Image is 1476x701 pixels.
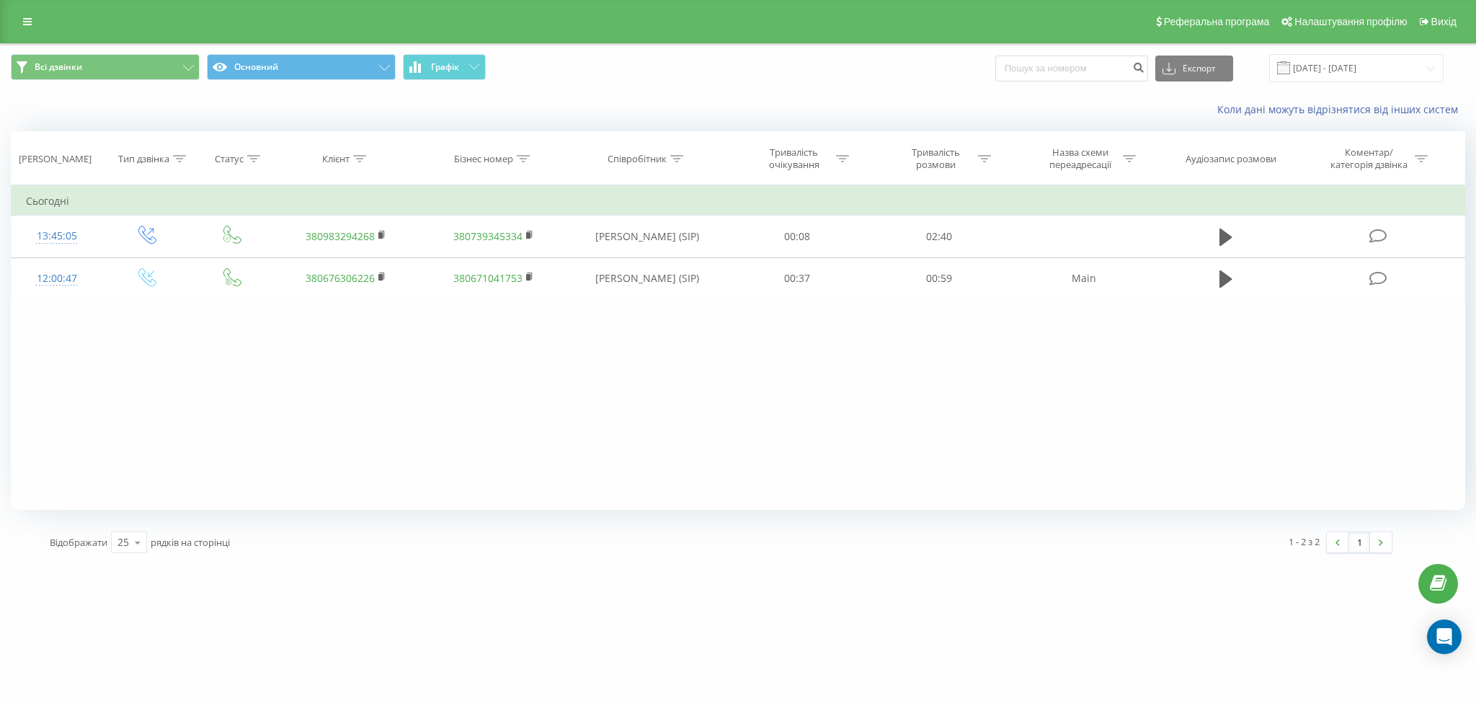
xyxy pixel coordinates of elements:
[215,153,244,165] div: Статус
[1289,534,1320,549] div: 1 - 2 з 2
[453,271,523,285] a: 380671041753
[1042,146,1119,171] div: Назва схеми переадресації
[26,222,88,250] div: 13:45:05
[1010,257,1158,299] td: Main
[19,153,92,165] div: [PERSON_NAME]
[1431,16,1457,27] span: Вихід
[567,257,726,299] td: [PERSON_NAME] (SIP)
[1348,532,1370,552] a: 1
[322,153,350,165] div: Клієнт
[306,271,375,285] a: 380676306226
[151,536,230,549] span: рядків на сторінці
[726,216,868,257] td: 00:08
[454,153,513,165] div: Бізнес номер
[11,54,200,80] button: Всі дзвінки
[26,265,88,293] div: 12:00:47
[755,146,832,171] div: Тривалість очікування
[726,257,868,299] td: 00:37
[995,56,1148,81] input: Пошук за номером
[1217,102,1465,116] a: Коли дані можуть відрізнятися вiд інших систем
[1155,56,1233,81] button: Експорт
[1164,16,1270,27] span: Реферальна програма
[567,216,726,257] td: [PERSON_NAME] (SIP)
[207,54,396,80] button: Основний
[50,536,107,549] span: Відображати
[1427,620,1462,654] div: Open Intercom Messenger
[868,216,1010,257] td: 02:40
[1294,16,1407,27] span: Налаштування профілю
[897,146,974,171] div: Тривалість розмови
[608,153,667,165] div: Співробітник
[1186,153,1276,165] div: Аудіозапис розмови
[306,229,375,243] a: 380983294268
[453,229,523,243] a: 380739345334
[12,187,1465,216] td: Сьогодні
[35,61,82,73] span: Всі дзвінки
[431,62,459,72] span: Графік
[118,153,169,165] div: Тип дзвінка
[403,54,486,80] button: Графік
[117,535,129,550] div: 25
[1327,146,1411,171] div: Коментар/категорія дзвінка
[868,257,1010,299] td: 00:59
